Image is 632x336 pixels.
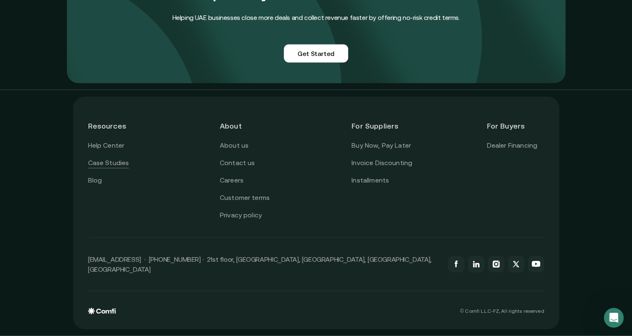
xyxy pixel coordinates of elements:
[88,158,129,168] a: Case Studies
[172,12,460,23] h4: Helping UAE businesses close more deals and collect revenue faster by offering no-risk credit terms.
[88,254,440,274] p: [EMAIL_ADDRESS] · [PHONE_NUMBER] · 21st floor, [GEOGRAPHIC_DATA], [GEOGRAPHIC_DATA], [GEOGRAPHIC_...
[88,112,145,140] header: Resources
[352,175,389,186] a: Installments
[460,308,544,314] p: © Comfi L.L.C-FZ, All rights reserved
[88,140,125,151] a: Help Center
[487,140,537,151] a: Dealer Financing
[487,112,544,140] header: For Buyers
[220,112,277,140] header: About
[284,44,348,63] a: Get Started
[352,158,412,168] a: Invoice Discounting
[220,175,243,186] a: Careers
[220,192,270,203] a: Customer terms
[220,140,248,151] a: About us
[220,210,262,221] a: Privacy policy
[88,175,102,186] a: Blog
[352,112,412,140] header: For Suppliers
[88,308,116,314] img: comfi logo
[352,140,411,151] a: Buy Now, Pay Later
[604,308,624,328] iframe: Intercom live chat
[220,158,255,168] a: Contact us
